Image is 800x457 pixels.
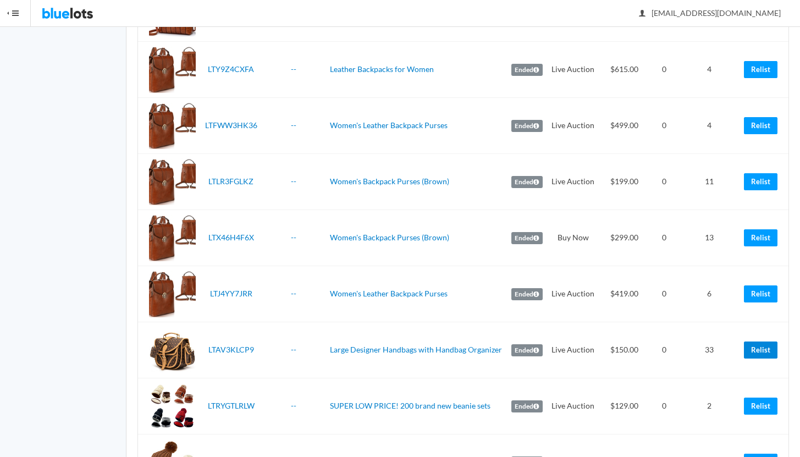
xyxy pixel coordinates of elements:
td: 13 [679,210,740,266]
a: -- [291,289,296,298]
a: LTFWW3HK36 [205,120,257,130]
label: Ended [511,120,543,132]
a: LTX46H4F6X [208,233,254,242]
td: 0 [649,210,679,266]
a: Large Designer Handbags with Handbag Organizer [330,345,502,354]
td: Live Auction [547,42,599,98]
a: LTRYGTLRLW [208,401,255,410]
td: $419.00 [599,266,650,322]
td: $199.00 [599,154,650,210]
a: Relist [744,285,777,302]
a: Relist [744,117,777,134]
td: $299.00 [599,210,650,266]
a: LTAV3KLCP9 [208,345,254,354]
a: Relist [744,229,777,246]
a: Women's Backpack Purses (Brown) [330,177,449,186]
td: 11 [679,154,740,210]
span: [EMAIL_ADDRESS][DOMAIN_NAME] [639,8,781,18]
label: Ended [511,232,543,244]
td: 0 [649,154,679,210]
a: Women's Leather Backpack Purses [330,289,448,298]
td: 6 [679,266,740,322]
td: 4 [679,98,740,154]
a: Women's Backpack Purses (Brown) [330,233,449,242]
td: Live Auction [547,266,599,322]
td: Live Auction [547,378,599,434]
a: Leather Backpacks for Women [330,64,434,74]
a: Relist [744,61,777,78]
td: 0 [649,266,679,322]
td: $499.00 [599,98,650,154]
label: Ended [511,176,543,188]
td: 0 [649,98,679,154]
a: LTLR3FGLKZ [208,177,253,186]
td: Live Auction [547,154,599,210]
a: -- [291,177,296,186]
td: 4 [679,42,740,98]
a: Relist [744,342,777,359]
a: -- [291,233,296,242]
a: -- [291,401,296,410]
td: 33 [679,322,740,378]
label: Ended [511,344,543,356]
a: -- [291,345,296,354]
td: 0 [649,42,679,98]
td: Live Auction [547,322,599,378]
td: 0 [649,322,679,378]
a: -- [291,64,296,74]
label: Ended [511,400,543,412]
td: $150.00 [599,322,650,378]
td: $129.00 [599,378,650,434]
a: LTJ4YY7JRR [210,289,252,298]
a: -- [291,120,296,130]
a: Relist [744,173,777,190]
ion-icon: person [637,9,648,19]
td: Buy Now [547,210,599,266]
a: Women's Leather Backpack Purses [330,120,448,130]
td: 0 [649,378,679,434]
td: $615.00 [599,42,650,98]
label: Ended [511,288,543,300]
label: Ended [511,64,543,76]
a: SUPER LOW PRICE! 200 brand new beanie sets [330,401,490,410]
a: Relist [744,398,777,415]
a: LTY9Z4CXFA [208,64,254,74]
td: 2 [679,378,740,434]
td: Live Auction [547,98,599,154]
